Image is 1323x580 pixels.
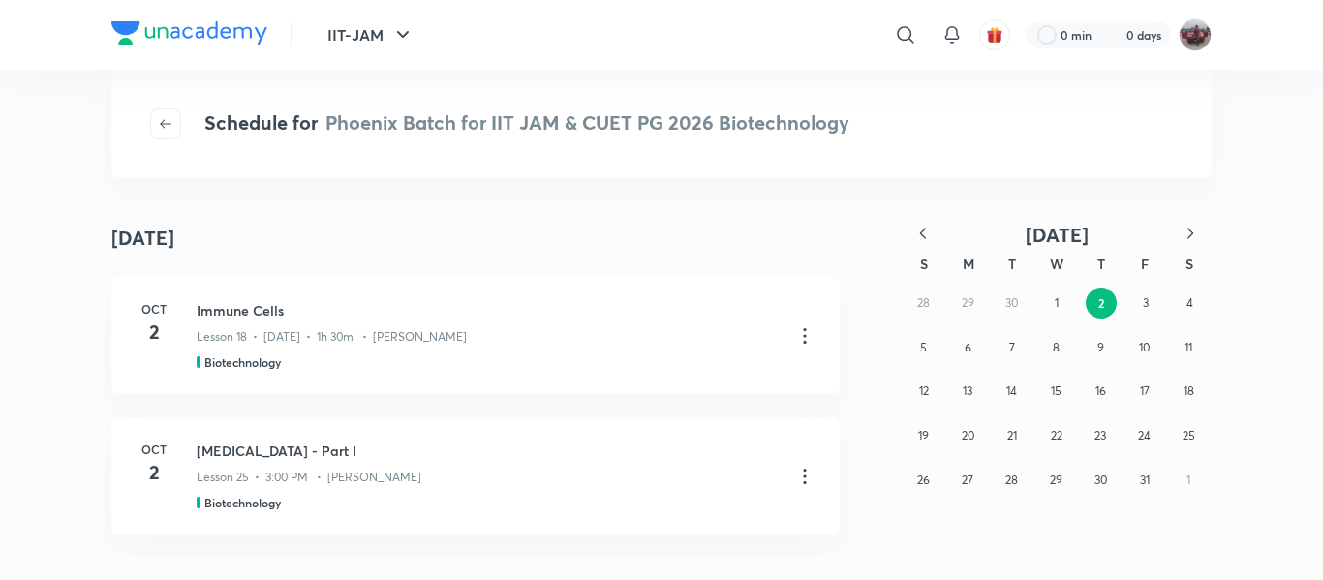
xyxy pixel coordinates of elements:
[986,26,1003,44] img: avatar
[111,417,840,534] a: Oct2[MEDICAL_DATA] - Part ILesson 25 • 3:00 PM • [PERSON_NAME]Biotechnology
[1051,383,1061,398] abbr: October 15, 2025
[1050,255,1063,273] abbr: Wednesday
[135,458,173,487] h4: 2
[1129,465,1160,496] button: October 31, 2025
[111,21,267,45] img: Company Logo
[1041,376,1072,407] button: October 15, 2025
[1041,465,1072,496] button: October 29, 2025
[908,420,939,451] button: October 19, 2025
[1140,473,1150,487] abbr: October 31, 2025
[1130,288,1161,319] button: October 3, 2025
[965,340,971,354] abbr: October 6, 2025
[1094,428,1106,443] abbr: October 23, 2025
[197,300,778,321] h3: Immune Cells
[997,420,1028,451] button: October 21, 2025
[1085,376,1116,407] button: October 16, 2025
[111,277,840,394] a: Oct2Immune CellsLesson 18 • [DATE] • 1h 30m • [PERSON_NAME]Biotechnology
[952,376,983,407] button: October 13, 2025
[963,255,974,273] abbr: Monday
[1041,288,1072,319] button: October 1, 2025
[135,441,173,458] h6: Oct
[1085,465,1116,496] button: October 30, 2025
[908,332,939,363] button: October 5, 2025
[1005,473,1018,487] abbr: October 28, 2025
[1095,383,1106,398] abbr: October 16, 2025
[135,300,173,318] h6: Oct
[919,383,929,398] abbr: October 12, 2025
[997,376,1028,407] button: October 14, 2025
[952,465,983,496] button: October 27, 2025
[111,224,174,253] h4: [DATE]
[1041,332,1072,363] button: October 8, 2025
[1179,18,1212,51] img: amirhussain Hussain
[1097,340,1104,354] abbr: October 9, 2025
[944,223,1169,247] button: [DATE]
[1103,25,1123,45] img: streak
[1138,428,1151,443] abbr: October 24, 2025
[963,383,972,398] abbr: October 13, 2025
[1143,295,1149,310] abbr: October 3, 2025
[1008,255,1016,273] abbr: Tuesday
[1041,420,1072,451] button: October 22, 2025
[325,109,849,136] span: Phoenix Batch for IIT JAM & CUET PG 2026 Biotechnology
[1184,383,1194,398] abbr: October 18, 2025
[1173,332,1204,363] button: October 11, 2025
[908,465,939,496] button: October 26, 2025
[962,473,973,487] abbr: October 27, 2025
[1098,295,1104,311] abbr: October 2, 2025
[962,428,974,443] abbr: October 20, 2025
[1129,376,1160,407] button: October 17, 2025
[1094,473,1107,487] abbr: October 30, 2025
[204,353,281,371] h5: Biotechnology
[1050,473,1062,487] abbr: October 29, 2025
[1173,376,1204,407] button: October 18, 2025
[918,428,929,443] abbr: October 19, 2025
[1129,332,1160,363] button: October 10, 2025
[1174,288,1205,319] button: October 4, 2025
[1006,383,1017,398] abbr: October 14, 2025
[952,332,983,363] button: October 6, 2025
[1183,428,1195,443] abbr: October 25, 2025
[204,108,849,139] h4: Schedule for
[1129,420,1160,451] button: October 24, 2025
[135,318,173,347] h4: 2
[1186,295,1193,310] abbr: October 4, 2025
[979,19,1010,50] button: avatar
[1185,255,1193,273] abbr: Saturday
[1085,420,1116,451] button: October 23, 2025
[917,473,930,487] abbr: October 26, 2025
[1085,332,1116,363] button: October 9, 2025
[197,469,421,486] p: Lesson 25 • 3:00 PM • [PERSON_NAME]
[920,340,927,354] abbr: October 5, 2025
[1026,222,1089,248] span: [DATE]
[316,15,426,54] button: IIT-JAM
[1086,288,1117,319] button: October 2, 2025
[1055,295,1059,310] abbr: October 1, 2025
[197,328,467,346] p: Lesson 18 • [DATE] • 1h 30m • [PERSON_NAME]
[197,441,778,461] h3: [MEDICAL_DATA] - Part I
[908,376,939,407] button: October 12, 2025
[997,332,1028,363] button: October 7, 2025
[111,21,267,49] a: Company Logo
[952,420,983,451] button: October 20, 2025
[1185,340,1192,354] abbr: October 11, 2025
[920,255,928,273] abbr: Sunday
[1141,255,1149,273] abbr: Friday
[997,465,1028,496] button: October 28, 2025
[1009,340,1015,354] abbr: October 7, 2025
[1139,340,1150,354] abbr: October 10, 2025
[204,494,281,511] h5: Biotechnology
[1173,420,1204,451] button: October 25, 2025
[1053,340,1060,354] abbr: October 8, 2025
[1140,383,1150,398] abbr: October 17, 2025
[1051,428,1062,443] abbr: October 22, 2025
[1007,428,1017,443] abbr: October 21, 2025
[1097,255,1105,273] abbr: Thursday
